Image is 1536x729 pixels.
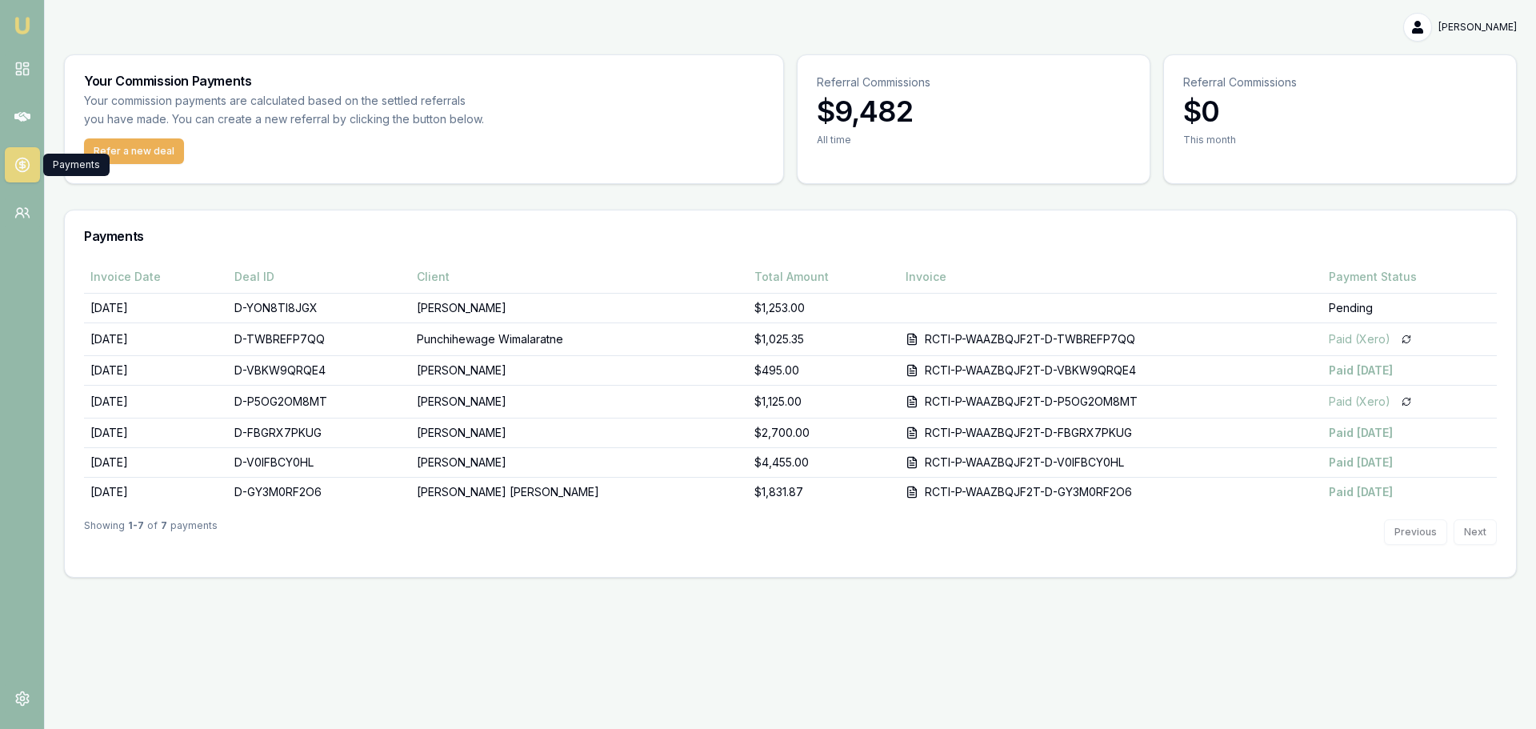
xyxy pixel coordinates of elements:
td: Punchihewage Wimalaratne [410,323,748,356]
div: Payments [43,154,110,176]
td: [DATE] [84,478,228,507]
td: $1,125.00 [748,386,899,419]
td: [PERSON_NAME] [410,356,748,386]
td: [DATE] [84,294,228,323]
div: RCTI-P-WAAZBQJF2T-D-VBKW9QRQE4 [925,362,1136,379]
button: Sync payment status from Xero [1397,330,1416,349]
div: Invoice Date [90,269,222,285]
td: [DATE] [84,323,228,356]
div: All time [817,134,1130,146]
td: D-VBKW9QRQE4 [228,356,410,386]
td: $4,455.00 [748,448,899,478]
div: Invoice [906,269,1316,285]
span: [PERSON_NAME] [1438,21,1517,34]
div: Showing of payments [84,519,218,545]
td: [DATE] [84,448,228,478]
td: $2,700.00 [748,419,899,448]
div: RCTI-P-WAAZBQJF2T-D-TWBREFP7QQ [925,331,1135,347]
div: Paid [DATE] [1329,484,1490,500]
h3: $9,482 [817,95,1130,127]
td: Pending [1322,294,1497,323]
td: $1,025.35 [748,323,899,356]
div: RCTI-P-WAAZBQJF2T-D-V0IFBCY0HL [925,455,1124,471]
h3: $0 [1183,95,1497,127]
td: $495.00 [748,356,899,386]
strong: 1 - 7 [128,519,144,545]
p: Referral Commissions [1183,74,1497,90]
td: [DATE] [84,386,228,419]
div: Client [417,269,742,285]
div: Paid [DATE] [1329,425,1490,441]
div: RCTI-P-WAAZBQJF2T-D-FBGRX7PKUG [925,425,1132,441]
td: [PERSON_NAME] [410,419,748,448]
td: [DATE] [84,356,228,386]
td: D-V0IFBCY0HL [228,448,410,478]
div: This month [1183,134,1497,146]
strong: 7 [161,519,167,545]
div: RCTI-P-WAAZBQJF2T-D-P5OG2OM8MT [925,394,1138,410]
td: [DATE] [84,419,228,448]
h3: Payments [84,230,1497,242]
p: Referral Commissions [817,74,1130,90]
div: Paid (Xero) [1329,331,1390,347]
td: [PERSON_NAME] [410,448,748,478]
div: Deal ID [234,269,404,285]
div: RCTI-P-WAAZBQJF2T-D-GY3M0RF2O6 [925,484,1132,500]
td: $1,831.87 [748,478,899,507]
div: Total Amount [754,269,893,285]
button: Refer a new deal [84,138,184,164]
td: [PERSON_NAME] [410,294,748,323]
td: [PERSON_NAME] [410,386,748,419]
td: D-YON8TI8JGX [228,294,410,323]
td: [PERSON_NAME] [PERSON_NAME] [410,478,748,507]
button: Sync payment status from Xero [1397,392,1416,411]
p: Your commission payments are calculated based on the settled referrals you have made. You can cre... [84,92,494,129]
div: Paid [DATE] [1329,455,1490,471]
div: Paid [DATE] [1329,362,1490,379]
td: D-FBGRX7PKUG [228,419,410,448]
div: Payment Status [1329,269,1490,285]
img: emu-icon-u.png [13,16,32,35]
td: D-GY3M0RF2O6 [228,478,410,507]
div: Paid (Xero) [1329,394,1390,410]
td: D-P5OG2OM8MT [228,386,410,419]
h3: Your Commission Payments [84,74,764,87]
td: $1,253.00 [748,294,899,323]
td: D-TWBREFP7QQ [228,323,410,356]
